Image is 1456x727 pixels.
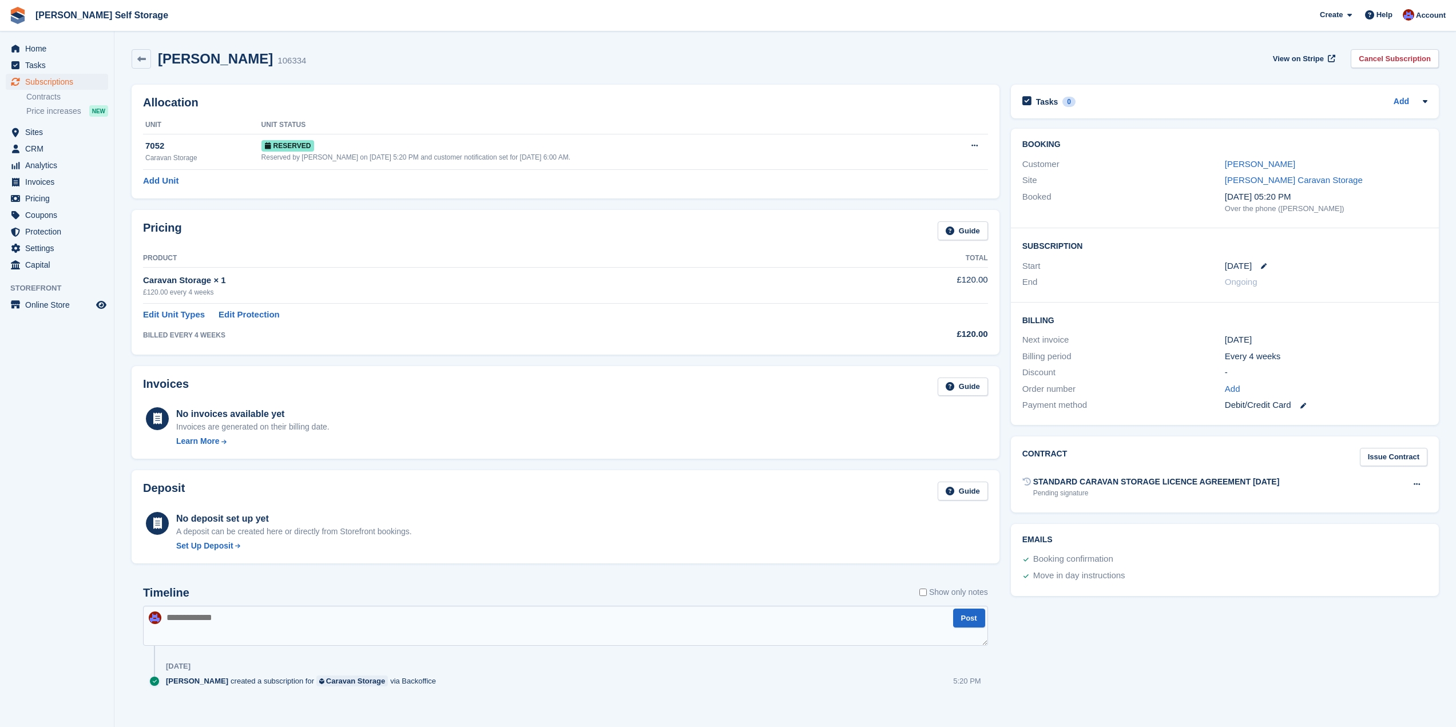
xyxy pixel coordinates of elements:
[1022,174,1225,187] div: Site
[1225,333,1427,347] div: [DATE]
[143,249,831,268] th: Product
[1036,97,1058,107] h2: Tasks
[89,105,108,117] div: NEW
[25,257,94,273] span: Capital
[143,96,988,109] h2: Allocation
[919,586,988,598] label: Show only notes
[1403,9,1414,21] img: Tim Brant-Coles
[261,140,315,152] span: Reserved
[1225,159,1295,169] a: [PERSON_NAME]
[1033,476,1280,488] div: STANDARD CARAVAN STORAGE LICENCE AGREEMENT [DATE]
[166,662,191,671] div: [DATE]
[1022,399,1225,412] div: Payment method
[1033,553,1113,566] div: Booking confirmation
[25,141,94,157] span: CRM
[143,308,205,321] a: Edit Unit Types
[176,421,330,433] div: Invoices are generated on their billing date.
[176,540,412,552] a: Set Up Deposit
[1225,277,1257,287] span: Ongoing
[1360,448,1427,467] a: Issue Contract
[1062,97,1076,107] div: 0
[6,141,108,157] a: menu
[25,190,94,206] span: Pricing
[6,190,108,206] a: menu
[1022,158,1225,171] div: Customer
[1022,260,1225,273] div: Start
[25,74,94,90] span: Subscriptions
[26,105,108,117] a: Price increases NEW
[953,609,985,627] button: Post
[261,116,936,134] th: Unit Status
[1225,366,1427,379] div: -
[25,207,94,223] span: Coupons
[953,676,981,686] div: 5:20 PM
[143,221,182,240] h2: Pricing
[149,611,161,624] img: Tim Brant-Coles
[1225,260,1252,273] time: 2025-09-05 00:00:00 UTC
[1351,49,1439,68] a: Cancel Subscription
[1394,96,1409,109] a: Add
[143,482,185,500] h2: Deposit
[166,676,442,686] div: created a subscription for via Backoffice
[94,298,108,312] a: Preview store
[6,57,108,73] a: menu
[326,676,385,686] div: Caravan Storage
[1033,488,1280,498] div: Pending signature
[25,224,94,240] span: Protection
[277,54,306,67] div: 106334
[831,249,987,268] th: Total
[316,676,388,686] a: Caravan Storage
[1022,366,1225,379] div: Discount
[6,157,108,173] a: menu
[25,240,94,256] span: Settings
[1225,383,1240,396] a: Add
[143,116,261,134] th: Unit
[25,174,94,190] span: Invoices
[6,257,108,273] a: menu
[143,174,178,188] a: Add Unit
[1022,240,1427,251] h2: Subscription
[176,512,412,526] div: No deposit set up yet
[145,140,261,153] div: 7052
[143,274,831,287] div: Caravan Storage × 1
[6,41,108,57] a: menu
[1033,569,1125,583] div: Move in day instructions
[1022,350,1225,363] div: Billing period
[176,435,330,447] a: Learn More
[9,7,26,24] img: stora-icon-8386f47178a22dfd0bd8f6a31ec36ba5ce8667c1dd55bd0f319d3a0aa187defe.svg
[1022,276,1225,289] div: End
[1225,203,1427,214] div: Over the phone ([PERSON_NAME])
[6,240,108,256] a: menu
[6,297,108,313] a: menu
[143,330,831,340] div: BILLED EVERY 4 WEEKS
[1416,10,1446,21] span: Account
[31,6,173,25] a: [PERSON_NAME] Self Storage
[26,92,108,102] a: Contracts
[6,224,108,240] a: menu
[6,74,108,90] a: menu
[938,221,988,240] a: Guide
[1022,190,1225,214] div: Booked
[158,51,273,66] h2: [PERSON_NAME]
[176,435,219,447] div: Learn More
[1225,350,1427,363] div: Every 4 weeks
[938,378,988,396] a: Guide
[166,676,228,686] span: [PERSON_NAME]
[919,586,927,598] input: Show only notes
[6,124,108,140] a: menu
[1225,399,1427,412] div: Debit/Credit Card
[1022,383,1225,396] div: Order number
[26,106,81,117] span: Price increases
[145,153,261,163] div: Caravan Storage
[1022,448,1068,467] h2: Contract
[219,308,280,321] a: Edit Protection
[1022,333,1225,347] div: Next invoice
[938,482,988,500] a: Guide
[143,287,831,297] div: £120.00 every 4 weeks
[1376,9,1392,21] span: Help
[176,540,233,552] div: Set Up Deposit
[831,267,987,303] td: £120.00
[1320,9,1343,21] span: Create
[831,328,987,341] div: £120.00
[1268,49,1338,68] a: View on Stripe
